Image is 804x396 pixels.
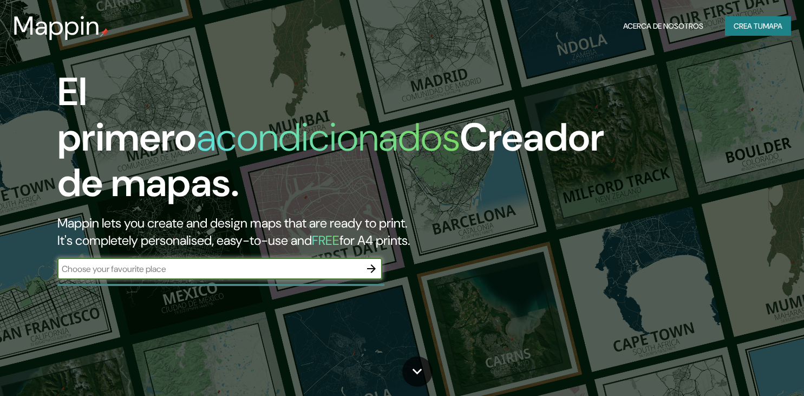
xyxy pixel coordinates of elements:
[57,215,460,249] h2: Mappin lets you create and design maps that are ready to print. It's completely personalised, eas...
[725,16,791,36] button: Crea tuMapa
[708,354,792,384] iframe: Help widget launcher
[312,232,339,249] h5: FREE
[57,69,604,215] h1: El primero Creador de mapas.
[57,263,361,275] input: Choose your favourite place
[197,112,460,163] h1: acondicionados
[619,16,708,36] button: Acerca de Nosotros
[100,28,109,37] img: mappin-pin
[13,11,100,41] h3: Mappin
